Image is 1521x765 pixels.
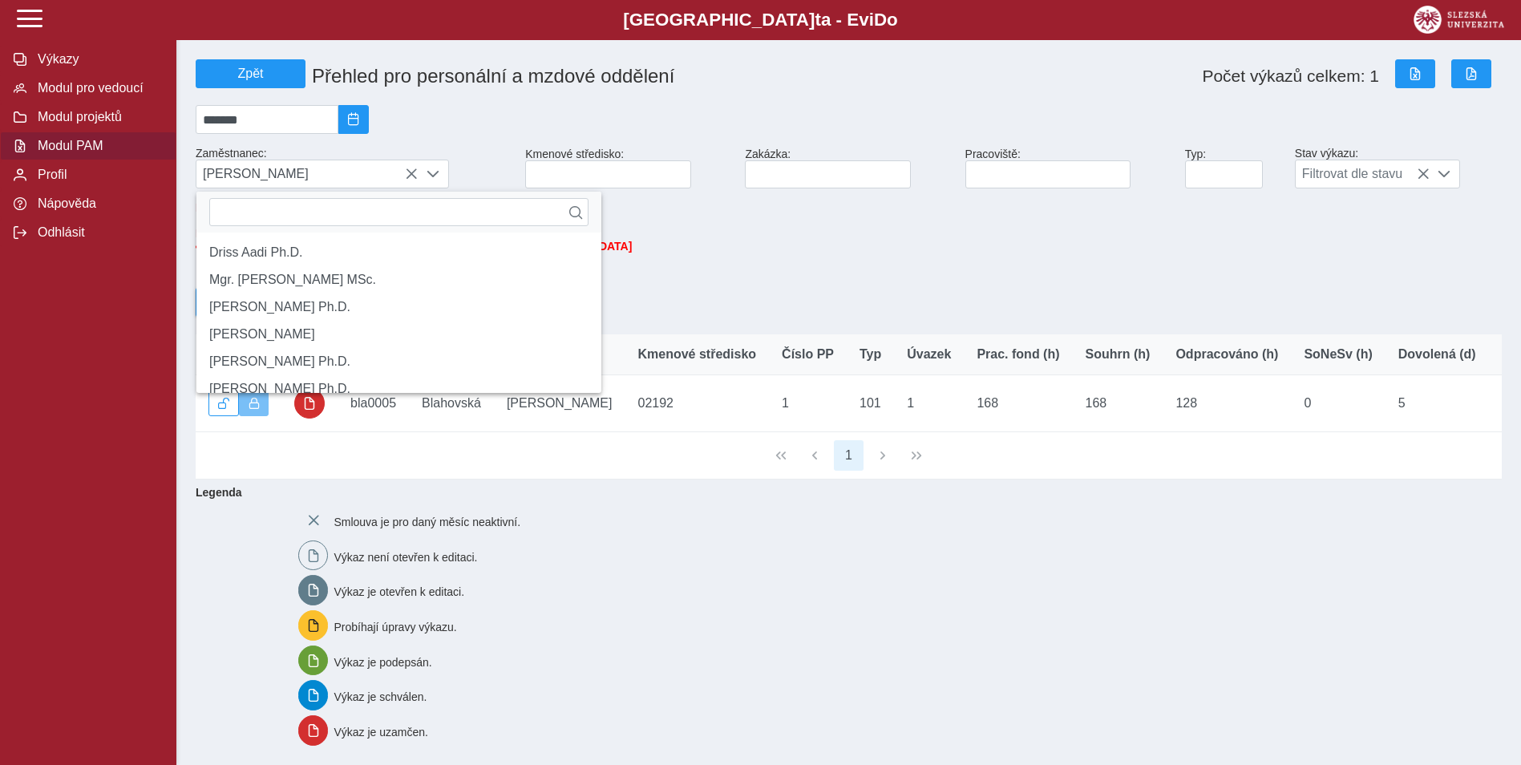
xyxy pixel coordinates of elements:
button: uzamčeno [294,388,325,419]
span: Úvazek [907,347,951,362]
td: 5 [1385,375,1489,432]
span: SoNeSv (h) [1304,347,1372,362]
td: 1 [769,375,847,432]
div: Kmenové středisko: [519,141,738,195]
td: 02192 [625,375,769,432]
li: Ing. Pavel Adámek Ph.D. [196,348,601,375]
span: Výkaz je otevřen k editaci. [334,585,464,598]
span: Odhlásit [33,225,163,240]
span: Profil [33,168,163,182]
div: Pracoviště: [959,141,1179,195]
button: Výkaz uzamčen. [239,391,269,416]
span: Nápověda [33,196,163,211]
span: D [874,10,887,30]
span: Probíhají úpravy výkazu. [334,621,456,633]
span: Výkazy [33,52,163,67]
div: Zaměstnanec: [189,140,519,195]
h1: Přehled pro personální a mzdové oddělení [305,59,965,94]
span: Dovolená (d) [1398,347,1476,362]
span: Prac. fond (h) [977,347,1059,362]
span: Modul pro vedoucí [33,81,163,95]
td: 128 [1163,375,1291,432]
button: Odemknout výkaz. [208,391,239,416]
li: Mgr. Farukh Abdulkhamidov MSc. [196,266,601,293]
span: Filtrovat dle stavu [1296,160,1430,188]
td: 101 [847,375,894,432]
button: Export do PDF [1451,59,1491,88]
li: Bc. Jaroslav Adam [196,321,601,348]
td: bla0005 [338,375,409,432]
img: logo_web_su.png [1414,6,1504,34]
span: t [815,10,820,30]
b: [GEOGRAPHIC_DATA] a - Evi [48,10,1473,30]
td: 0 [1291,375,1385,432]
li: Driss Aadi Ph.D. [196,239,601,266]
span: Máte přístup pouze k výkazům pro projekty: [196,227,1502,253]
b: Legenda [189,480,1495,505]
span: o [887,10,898,30]
span: Zpět [203,67,298,81]
button: Export do Excelu [1395,59,1435,88]
li: NPO SU – Transformace formy a způsobu vzdělávání na [GEOGRAPHIC_DATA] [196,240,1502,253]
div: Zakázka: [738,141,958,195]
div: Typ: [1179,141,1288,195]
span: Máte přístup pouze ke kmenovým výkazům pro kmenová střediska: 02192 [196,201,589,214]
span: Výkaz je podepsán. [334,655,431,668]
span: Výkaz je uzamčen. [334,726,428,739]
td: 168 [964,375,1072,432]
span: Modul PAM [33,139,163,153]
td: [PERSON_NAME] [494,375,625,432]
button: 1 [834,440,864,471]
span: Odpracováno (h) [1175,347,1278,362]
td: 168 [1073,375,1163,432]
span: Číslo PP [782,347,834,362]
span: Kmenové středisko [637,347,756,362]
span: Souhrn (h) [1086,347,1151,362]
button: 2025/08 [338,105,369,134]
span: Typ [860,347,881,362]
span: [PERSON_NAME] [196,160,418,188]
span: Modul projektů [33,110,163,124]
li: prof. Marek Abramowicz Ph.D. [196,293,601,321]
div: Stav výkazu: [1288,140,1508,195]
td: Blahovská [409,375,494,432]
li: Mgr. Karel Adámek Ph.D. [196,375,601,403]
button: Export [196,288,259,317]
span: Výkaz je schválen. [334,690,427,703]
span: Výkaz není otevřen k editaci. [334,550,477,563]
td: 1 [894,375,964,432]
span: Smlouva je pro daný měsíc neaktivní. [334,516,520,528]
button: Zpět [196,59,305,88]
span: Počet výkazů celkem: 1 [1202,67,1379,86]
